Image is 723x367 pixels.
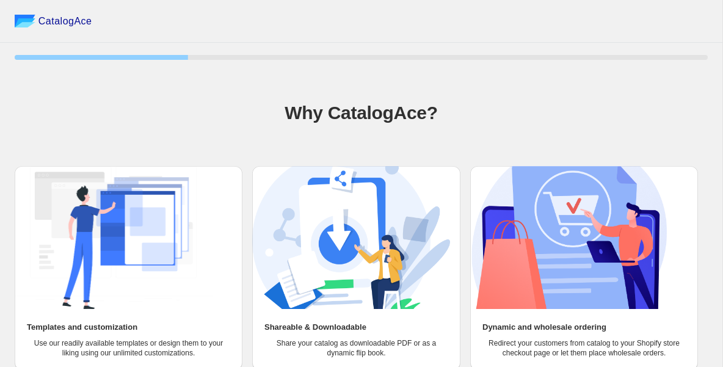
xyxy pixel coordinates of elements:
h2: Dynamic and wholesale ordering [482,321,606,333]
img: Shareable & Downloadable [252,166,450,309]
h1: Why CatalogAce? [15,101,708,125]
p: Use our readily available templates or design them to your liking using our unlimited customizati... [27,338,230,358]
img: Templates and customization [15,166,213,309]
p: Share your catalog as downloadable PDF or as a dynamic flip book. [264,338,448,358]
img: catalog ace [15,15,35,27]
span: CatalogAce [38,15,92,27]
img: Dynamic and wholesale ordering [470,166,668,309]
h2: Templates and customization [27,321,137,333]
h2: Shareable & Downloadable [264,321,366,333]
p: Redirect your customers from catalog to your Shopify store checkout page or let them place wholes... [482,338,686,358]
